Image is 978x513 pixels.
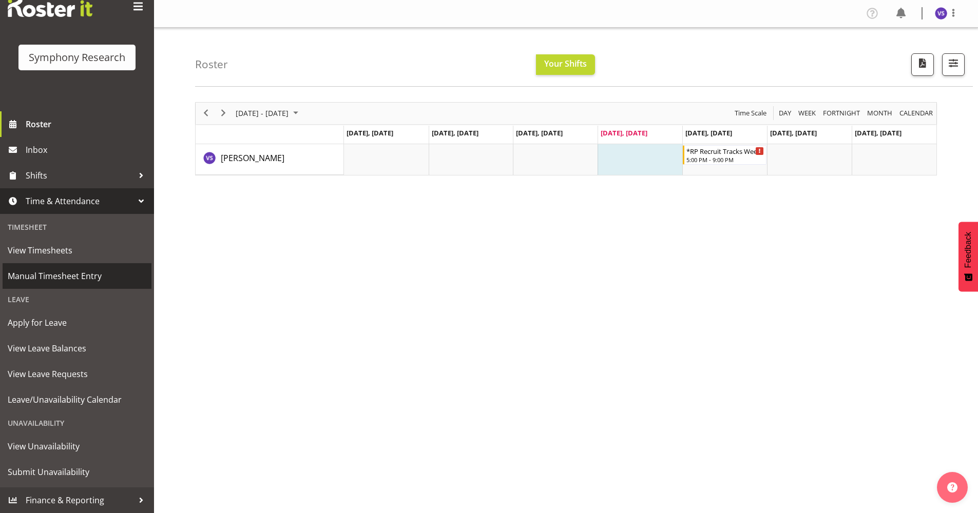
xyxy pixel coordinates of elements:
[344,144,936,175] table: Timeline Week of October 2, 2025
[866,107,894,120] button: Timeline Month
[26,193,133,209] span: Time & Attendance
[8,243,146,258] span: View Timesheets
[822,107,861,120] span: Fortnight
[199,107,213,120] button: Previous
[432,128,478,137] span: [DATE], [DATE]
[197,103,215,124] div: previous period
[601,128,647,137] span: [DATE], [DATE]
[958,222,978,291] button: Feedback - Show survey
[8,268,146,284] span: Manual Timesheet Entry
[8,366,146,382] span: View Leave Requests
[26,116,149,132] span: Roster
[347,128,393,137] span: [DATE], [DATE]
[232,103,304,124] div: Sep 29 - Oct 05, 2025
[26,492,133,508] span: Finance & Reporting
[3,387,151,412] a: Leave/Unavailability Calendar
[516,128,563,137] span: [DATE], [DATE]
[3,238,151,263] a: View Timesheets
[777,107,793,120] button: Timeline Day
[3,459,151,485] a: Submit Unavailability
[855,128,902,137] span: [DATE], [DATE]
[898,107,935,120] button: Month
[8,464,146,480] span: Submit Unavailability
[3,336,151,361] a: View Leave Balances
[8,392,146,407] span: Leave/Unavailability Calendar
[29,50,125,65] div: Symphony Research
[3,216,151,238] div: Timesheet
[8,315,146,330] span: Apply for Leave
[217,107,231,120] button: Next
[26,168,133,183] span: Shifts
[821,107,862,120] button: Fortnight
[686,155,764,164] div: 5:00 PM - 9:00 PM
[195,102,937,175] div: Timeline Week of October 2, 2025
[234,107,303,120] button: October 2025
[8,439,146,454] span: View Unavailability
[195,58,228,70] h4: Roster
[3,289,151,310] div: Leave
[947,482,957,492] img: help-xxl-2.png
[3,263,151,289] a: Manual Timesheet Entry
[683,145,766,165] div: Virender Singh"s event - *RP Recruit Tracks Weeknights Begin From Friday, October 3, 2025 at 5:00...
[911,53,934,76] button: Download a PDF of the roster according to the set date range.
[3,433,151,459] a: View Unavailability
[734,107,768,120] span: Time Scale
[544,58,587,69] span: Your Shifts
[686,146,764,156] div: *RP Recruit Tracks Weeknights
[964,232,973,268] span: Feedback
[797,107,817,120] span: Week
[778,107,792,120] span: Day
[733,107,769,120] button: Time Scale
[935,7,947,19] img: virender-singh11427.jpg
[221,152,284,164] a: [PERSON_NAME]
[8,341,146,356] span: View Leave Balances
[215,103,232,124] div: next period
[26,142,149,157] span: Inbox
[898,107,934,120] span: calendar
[3,310,151,336] a: Apply for Leave
[536,54,595,75] button: Your Shifts
[3,361,151,387] a: View Leave Requests
[196,144,344,175] td: Virender Singh resource
[770,128,817,137] span: [DATE], [DATE]
[797,107,818,120] button: Timeline Week
[235,107,290,120] span: [DATE] - [DATE]
[3,412,151,433] div: Unavailability
[866,107,893,120] span: Month
[685,128,732,137] span: [DATE], [DATE]
[942,53,965,76] button: Filter Shifts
